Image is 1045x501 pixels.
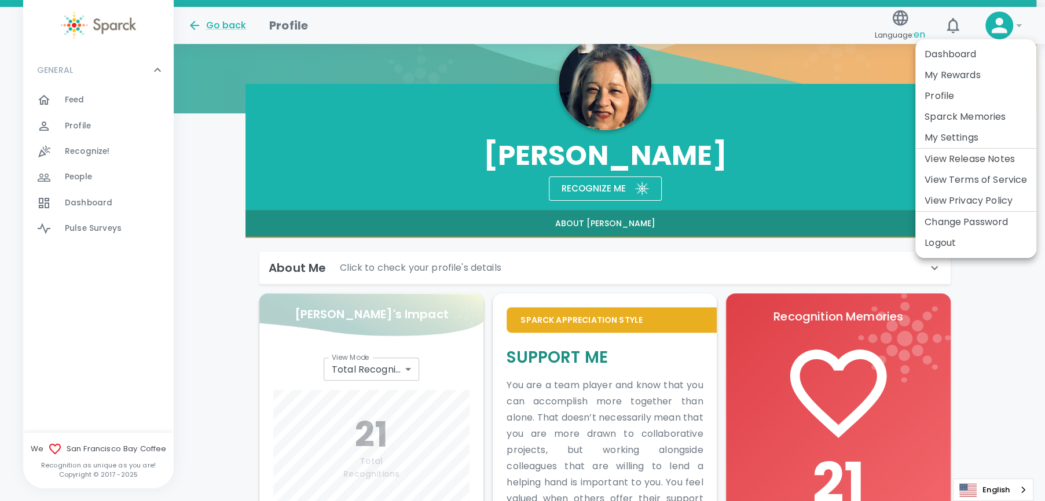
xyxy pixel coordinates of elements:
li: Sparck Memories [915,106,1036,127]
a: View Terms of Service [925,173,1027,187]
div: Language [953,478,1033,501]
a: View Release Notes [925,152,1015,166]
li: Profile [915,86,1036,106]
a: View Privacy Policy [925,194,1013,208]
li: My Rewards [915,65,1036,86]
li: Change Password [915,212,1036,233]
a: English [954,479,1033,500]
li: My Settings [915,127,1036,148]
aside: Language selected: English [953,478,1033,501]
li: Logout [915,233,1036,253]
li: Dashboard [915,44,1036,65]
